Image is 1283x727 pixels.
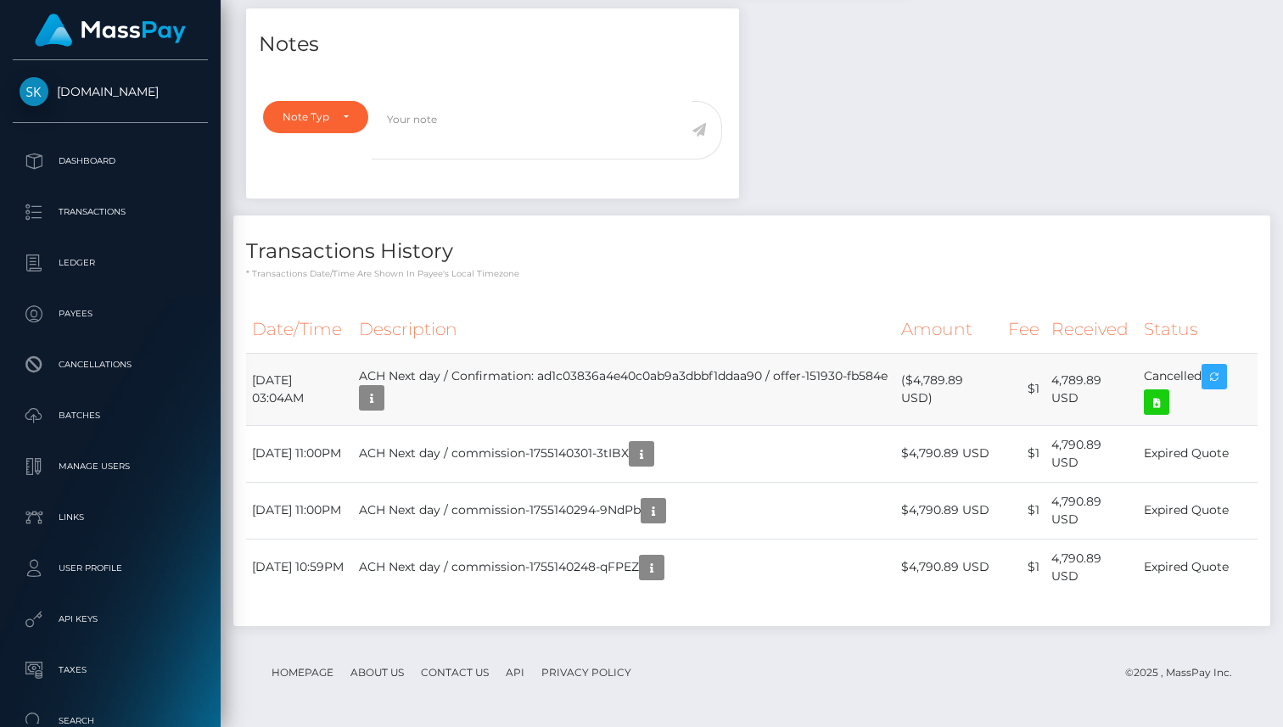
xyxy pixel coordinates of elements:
[13,649,208,691] a: Taxes
[1002,539,1045,596] td: $1
[353,482,895,539] td: ACH Next day / commission-1755140294-9NdPb
[1002,306,1045,353] th: Fee
[13,496,208,539] a: Links
[895,425,1002,482] td: $4,790.89 USD
[263,101,368,133] button: Note Type
[353,306,895,353] th: Description
[35,14,186,47] img: MassPay Logo
[20,250,201,276] p: Ledger
[1045,425,1138,482] td: 4,790.89 USD
[353,425,895,482] td: ACH Next day / commission-1755140301-3tIBX
[344,659,411,685] a: About Us
[13,344,208,386] a: Cancellations
[353,539,895,596] td: ACH Next day / commission-1755140248-qFPEZ
[13,191,208,233] a: Transactions
[535,659,638,685] a: Privacy Policy
[13,445,208,488] a: Manage Users
[13,547,208,590] a: User Profile
[1138,425,1258,482] td: Expired Quote
[353,353,895,425] td: ACH Next day / Confirmation: ad1c03836a4e40c0ab9a3dbbf1ddaa90 / offer-151930-fb584e
[895,306,1002,353] th: Amount
[259,30,726,59] h4: Notes
[265,659,340,685] a: Homepage
[414,659,496,685] a: Contact Us
[499,659,531,685] a: API
[246,482,353,539] td: [DATE] 11:00PM
[20,505,201,530] p: Links
[895,353,1002,425] td: ($4,789.89 USD)
[246,539,353,596] td: [DATE] 10:59PM
[13,394,208,437] a: Batches
[20,454,201,479] p: Manage Users
[246,353,353,425] td: [DATE] 03:04AM
[13,84,208,99] span: [DOMAIN_NAME]
[895,539,1002,596] td: $4,790.89 USD
[20,148,201,174] p: Dashboard
[246,425,353,482] td: [DATE] 11:00PM
[20,607,201,632] p: API Keys
[1002,425,1045,482] td: $1
[1002,482,1045,539] td: $1
[1125,663,1245,682] div: © 2025 , MassPay Inc.
[1002,353,1045,425] td: $1
[20,301,201,327] p: Payees
[20,77,48,106] img: Skin.Land
[1138,482,1258,539] td: Expired Quote
[1138,353,1258,425] td: Cancelled
[1138,306,1258,353] th: Status
[1045,482,1138,539] td: 4,790.89 USD
[283,110,329,124] div: Note Type
[20,556,201,581] p: User Profile
[13,140,208,182] a: Dashboard
[13,293,208,335] a: Payees
[13,242,208,284] a: Ledger
[20,352,201,377] p: Cancellations
[895,482,1002,539] td: $4,790.89 USD
[20,403,201,428] p: Batches
[13,598,208,640] a: API Keys
[246,237,1258,266] h4: Transactions History
[1045,353,1138,425] td: 4,789.89 USD
[1045,539,1138,596] td: 4,790.89 USD
[20,199,201,225] p: Transactions
[20,657,201,683] p: Taxes
[246,267,1258,280] p: * Transactions date/time are shown in payee's local timezone
[246,306,353,353] th: Date/Time
[1138,539,1258,596] td: Expired Quote
[1045,306,1138,353] th: Received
